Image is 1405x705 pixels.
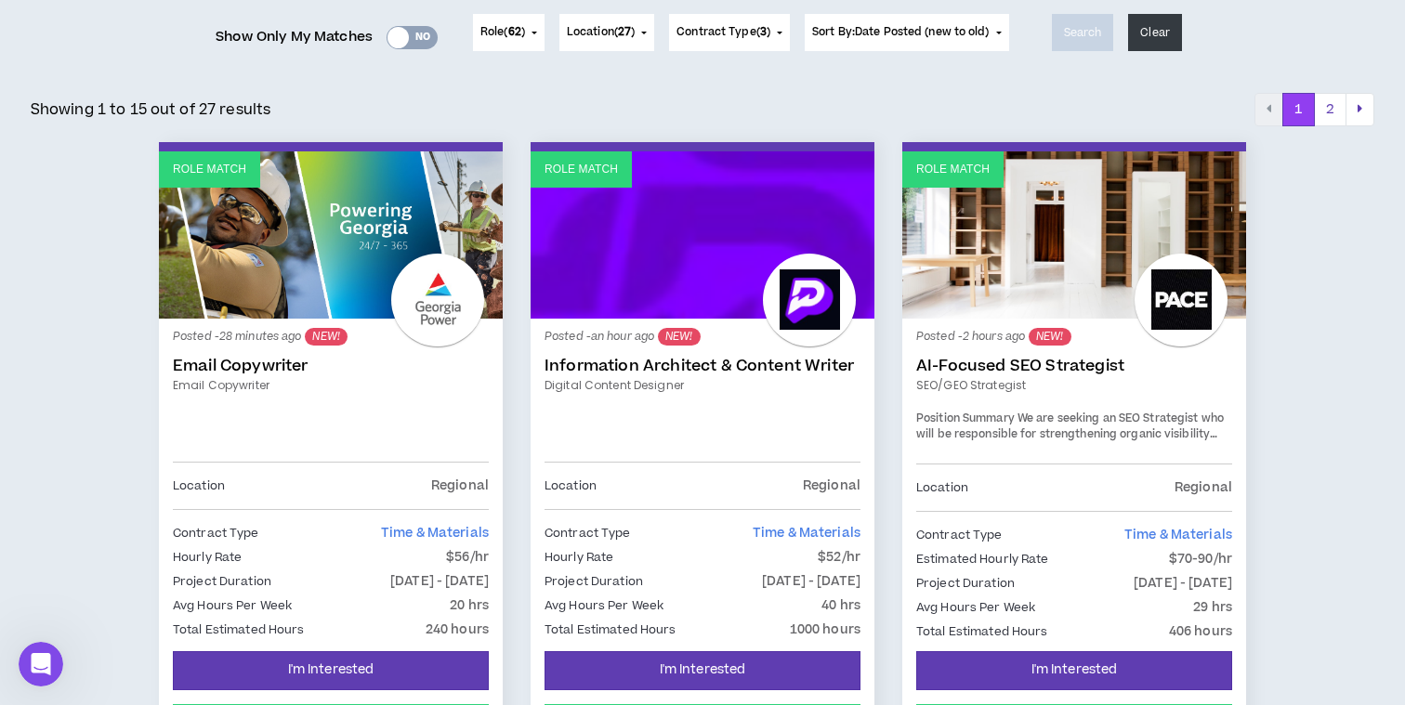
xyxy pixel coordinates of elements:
[473,14,545,51] button: Role(62)
[676,24,770,41] span: Contract Type ( )
[381,524,489,542] span: Time & Materials
[431,476,489,496] p: Regional
[805,14,1009,51] button: Sort By:Date Posted (new to old)
[821,595,860,616] p: 40 hrs
[305,328,347,346] sup: NEW!
[916,549,1049,569] p: Estimated Hourly Rate
[618,24,631,40] span: 27
[1193,597,1232,618] p: 29 hrs
[1175,477,1232,498] p: Regional
[426,620,489,640] p: 240 hours
[545,357,860,375] a: Information Architect & Content Writer
[545,377,860,394] a: Digital Content Designer
[1052,14,1114,51] button: Search
[916,477,968,498] p: Location
[916,328,1232,346] p: Posted - 2 hours ago
[658,328,700,346] sup: NEW!
[1169,621,1232,642] p: 406 hours
[762,571,860,592] p: [DATE] - [DATE]
[916,573,1015,594] p: Project Duration
[916,651,1232,690] button: I'm Interested
[916,411,1015,426] strong: Position Summary
[545,571,643,592] p: Project Duration
[508,24,521,40] span: 62
[753,524,860,542] span: Time & Materials
[902,151,1246,319] a: Role Match
[173,595,292,616] p: Avg Hours Per Week
[916,597,1035,618] p: Avg Hours Per Week
[1254,93,1374,126] nav: pagination
[545,328,860,346] p: Posted - an hour ago
[159,151,503,319] a: Role Match
[545,523,631,543] p: Contract Type
[916,411,1224,607] span: We are seeking an SEO Strategist who will be responsible for strengthening organic visibility and...
[559,14,654,51] button: Location(27)
[1128,14,1182,51] button: Clear
[545,595,663,616] p: Avg Hours Per Week
[1282,93,1315,126] button: 1
[450,595,489,616] p: 20 hrs
[1029,328,1070,346] sup: NEW!
[446,547,489,568] p: $56/hr
[916,525,1003,545] p: Contract Type
[545,620,676,640] p: Total Estimated Hours
[1169,549,1232,569] p: $70-90/hr
[916,357,1232,375] a: AI-Focused SEO Strategist
[216,23,373,51] span: Show Only My Matches
[545,651,860,690] button: I'm Interested
[173,547,242,568] p: Hourly Rate
[19,642,63,686] iframe: Intercom live chat
[173,377,489,394] a: Email Copywriter
[545,476,597,496] p: Location
[916,377,1232,394] a: SEO/GEO Strategist
[1134,573,1232,594] p: [DATE] - [DATE]
[545,161,618,178] p: Role Match
[173,357,489,375] a: Email Copywriter
[760,24,767,40] span: 3
[916,161,990,178] p: Role Match
[669,14,790,51] button: Contract Type(3)
[818,547,860,568] p: $52/hr
[916,621,1048,642] p: Total Estimated Hours
[1124,526,1232,544] span: Time & Materials
[567,24,635,41] span: Location ( )
[812,24,990,40] span: Sort By: Date Posted (new to old)
[173,328,489,346] p: Posted - 28 minutes ago
[790,620,860,640] p: 1000 hours
[531,151,874,319] a: Role Match
[390,571,489,592] p: [DATE] - [DATE]
[803,476,860,496] p: Regional
[173,523,259,543] p: Contract Type
[173,571,271,592] p: Project Duration
[660,661,746,679] span: I'm Interested
[173,161,246,178] p: Role Match
[1031,661,1118,679] span: I'm Interested
[173,476,225,496] p: Location
[173,651,489,690] button: I'm Interested
[545,547,613,568] p: Hourly Rate
[480,24,525,41] span: Role ( )
[173,620,305,640] p: Total Estimated Hours
[288,661,374,679] span: I'm Interested
[1314,93,1346,126] button: 2
[31,98,271,121] p: Showing 1 to 15 out of 27 results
